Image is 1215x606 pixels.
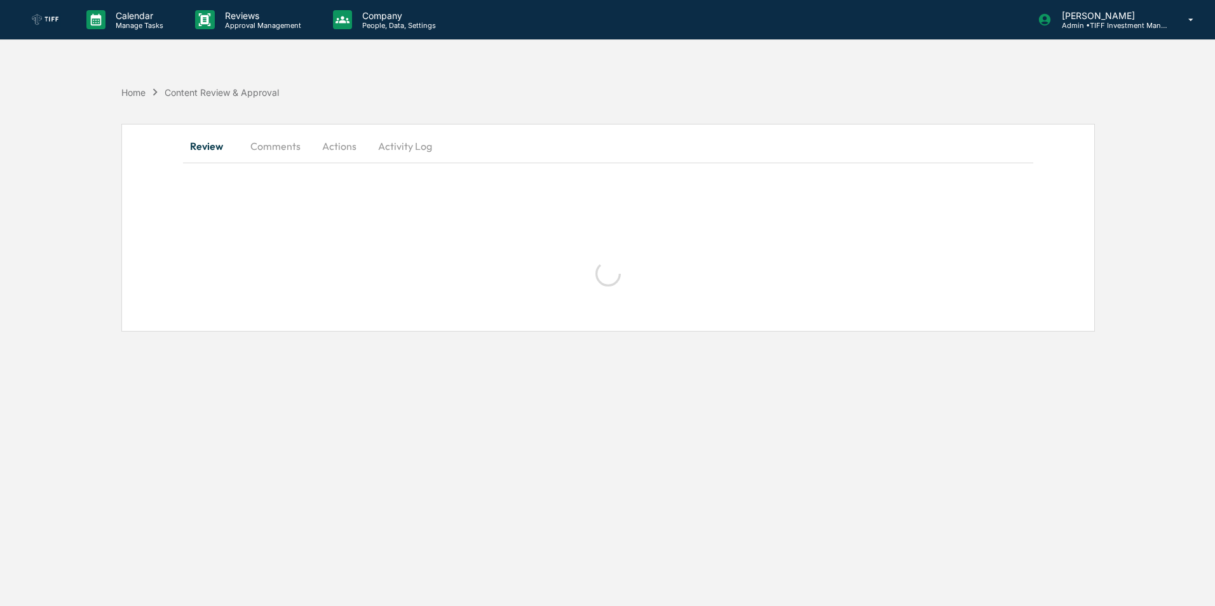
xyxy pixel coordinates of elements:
p: Manage Tasks [105,21,170,30]
div: Content Review & Approval [165,87,279,98]
div: secondary tabs example [183,131,1033,161]
p: People, Data, Settings [352,21,442,30]
button: Activity Log [368,131,442,161]
button: Actions [311,131,368,161]
p: Admin • TIFF Investment Management [1052,21,1170,30]
p: Company [352,10,442,21]
button: Review [183,131,240,161]
img: logo [31,13,61,27]
div: Home [121,87,146,98]
p: [PERSON_NAME] [1052,10,1170,21]
button: Comments [240,131,311,161]
p: Reviews [215,10,308,21]
p: Calendar [105,10,170,21]
p: Approval Management [215,21,308,30]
